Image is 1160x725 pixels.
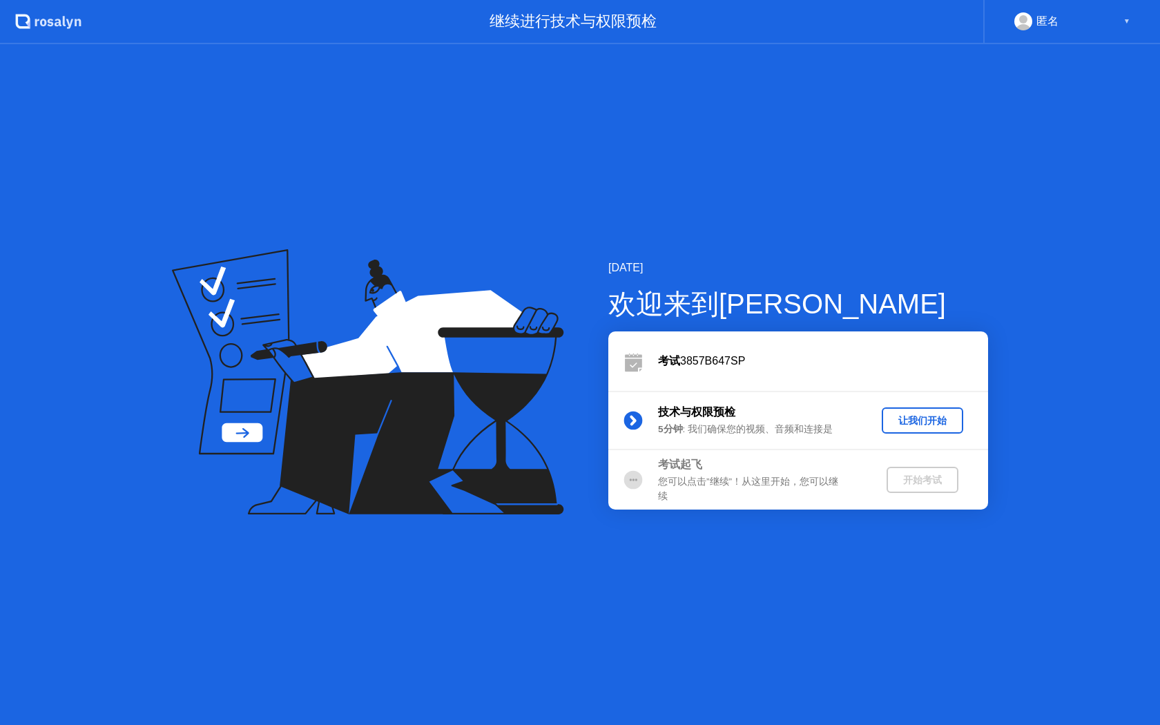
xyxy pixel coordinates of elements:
[1036,12,1058,30] div: 匿名
[658,423,857,436] div: : 我们确保您的视频、音频和连接是
[658,424,683,434] b: 5分钟
[882,407,963,434] button: 让我们开始
[658,475,857,503] div: 您可以点击”继续”！从这里开始，您可以继续
[887,467,958,493] button: 开始考试
[608,260,988,276] div: [DATE]
[1123,12,1130,30] div: ▼
[658,406,735,418] b: 技术与权限预检
[658,458,702,470] b: 考试起飞
[658,355,680,367] b: 考试
[887,414,958,427] div: 让我们开始
[658,353,988,369] div: 3857B647SP
[892,474,953,487] div: 开始考试
[608,283,988,325] div: 欢迎来到[PERSON_NAME]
